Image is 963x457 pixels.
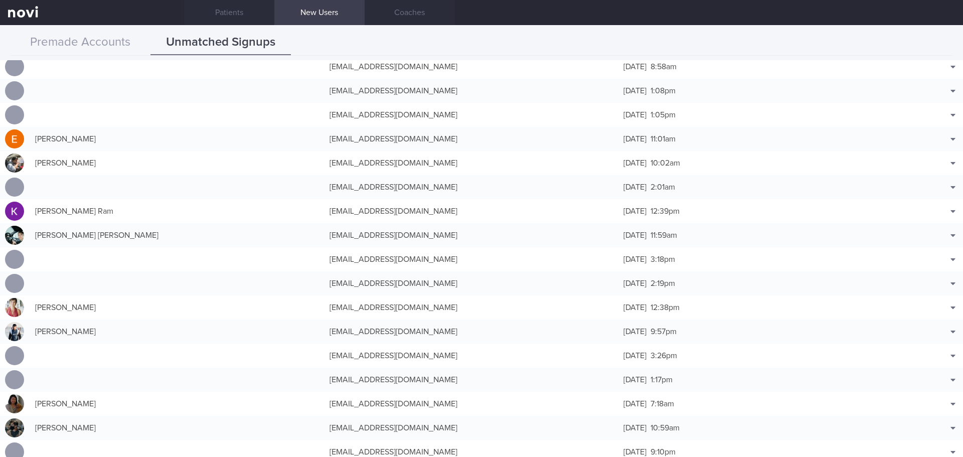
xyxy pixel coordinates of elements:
span: 10:02am [651,159,680,167]
div: [EMAIL_ADDRESS][DOMAIN_NAME] [325,153,619,173]
div: [EMAIL_ADDRESS][DOMAIN_NAME] [325,129,619,149]
div: [EMAIL_ADDRESS][DOMAIN_NAME] [325,346,619,366]
span: [DATE] [623,111,647,119]
div: [EMAIL_ADDRESS][DOMAIN_NAME] [325,105,619,125]
span: [DATE] [623,328,647,336]
span: [DATE] [623,400,647,408]
div: [EMAIL_ADDRESS][DOMAIN_NAME] [325,297,619,318]
span: [DATE] [623,87,647,95]
div: [PERSON_NAME] [30,322,325,342]
div: [PERSON_NAME] [30,418,325,438]
span: 3:18pm [651,255,675,263]
span: [DATE] [623,303,647,312]
span: 1:05pm [651,111,676,119]
span: 3:26pm [651,352,677,360]
div: [PERSON_NAME] Ram [30,201,325,221]
div: [PERSON_NAME] [30,153,325,173]
span: 12:39pm [651,207,680,215]
div: [PERSON_NAME] [30,394,325,414]
button: Premade Accounts [10,30,150,55]
button: Unmatched Signups [150,30,291,55]
span: 11:59am [651,231,677,239]
div: [EMAIL_ADDRESS][DOMAIN_NAME] [325,322,619,342]
span: [DATE] [623,279,647,287]
div: [EMAIL_ADDRESS][DOMAIN_NAME] [325,201,619,221]
span: [DATE] [623,424,647,432]
div: [EMAIL_ADDRESS][DOMAIN_NAME] [325,81,619,101]
span: 1:17pm [651,376,673,384]
span: [DATE] [623,183,647,191]
div: [EMAIL_ADDRESS][DOMAIN_NAME] [325,225,619,245]
span: [DATE] [623,63,647,71]
div: [EMAIL_ADDRESS][DOMAIN_NAME] [325,370,619,390]
div: [EMAIL_ADDRESS][DOMAIN_NAME] [325,177,619,197]
span: [DATE] [623,135,647,143]
span: 2:01am [651,183,675,191]
div: [EMAIL_ADDRESS][DOMAIN_NAME] [325,273,619,293]
span: 11:01am [651,135,676,143]
div: [EMAIL_ADDRESS][DOMAIN_NAME] [325,394,619,414]
span: [DATE] [623,255,647,263]
span: 9:10pm [651,448,676,456]
span: [DATE] [623,448,647,456]
span: [DATE] [623,352,647,360]
div: [EMAIL_ADDRESS][DOMAIN_NAME] [325,418,619,438]
span: [DATE] [623,207,647,215]
div: [EMAIL_ADDRESS][DOMAIN_NAME] [325,57,619,77]
span: [DATE] [623,376,647,384]
span: 2:19pm [651,279,675,287]
span: 9:57pm [651,328,677,336]
span: 8:58am [651,63,677,71]
div: [PERSON_NAME] [30,129,325,149]
span: [DATE] [623,231,647,239]
span: 1:08pm [651,87,676,95]
span: 7:18am [651,400,674,408]
span: 12:38pm [651,303,680,312]
span: [DATE] [623,159,647,167]
div: [EMAIL_ADDRESS][DOMAIN_NAME] [325,249,619,269]
div: [PERSON_NAME] [PERSON_NAME] [30,225,325,245]
div: [PERSON_NAME] [30,297,325,318]
span: 10:59am [651,424,680,432]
